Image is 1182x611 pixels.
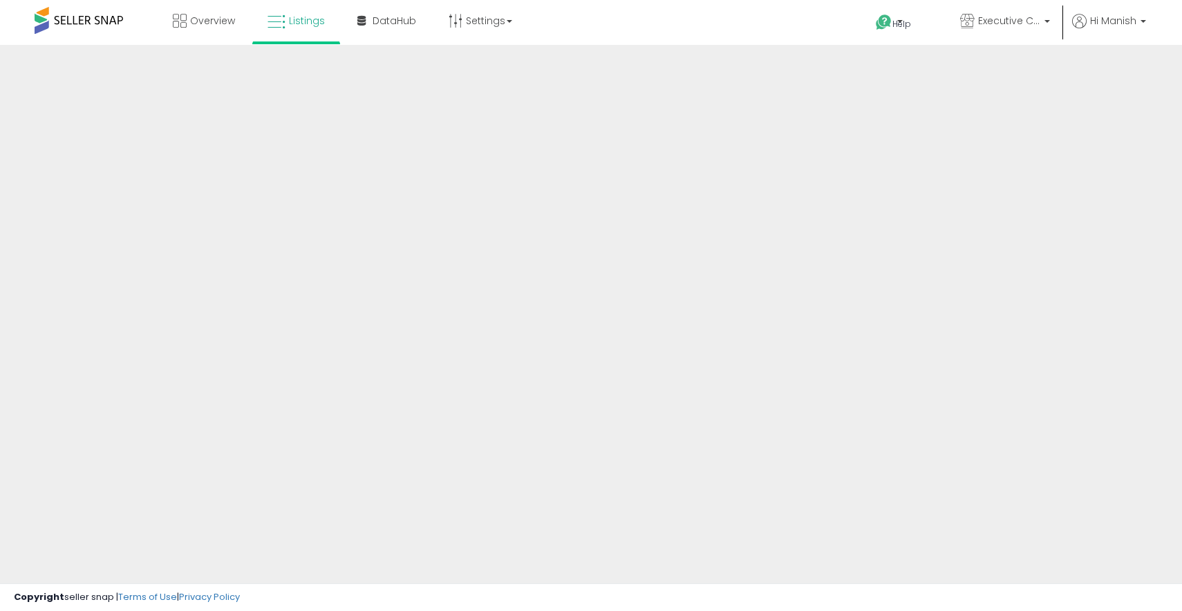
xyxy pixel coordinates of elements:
div: seller snap | | [14,591,240,604]
strong: Copyright [14,590,64,603]
span: Listings [289,14,325,28]
a: Privacy Policy [179,590,240,603]
span: Executive Class Ecommerce Inc [978,14,1040,28]
i: Get Help [875,14,892,31]
span: DataHub [373,14,416,28]
a: Hi Manish [1072,14,1146,45]
a: Terms of Use [118,590,177,603]
span: Overview [190,14,235,28]
span: Hi Manish [1090,14,1136,28]
span: Help [892,18,911,30]
a: Help [865,3,938,45]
